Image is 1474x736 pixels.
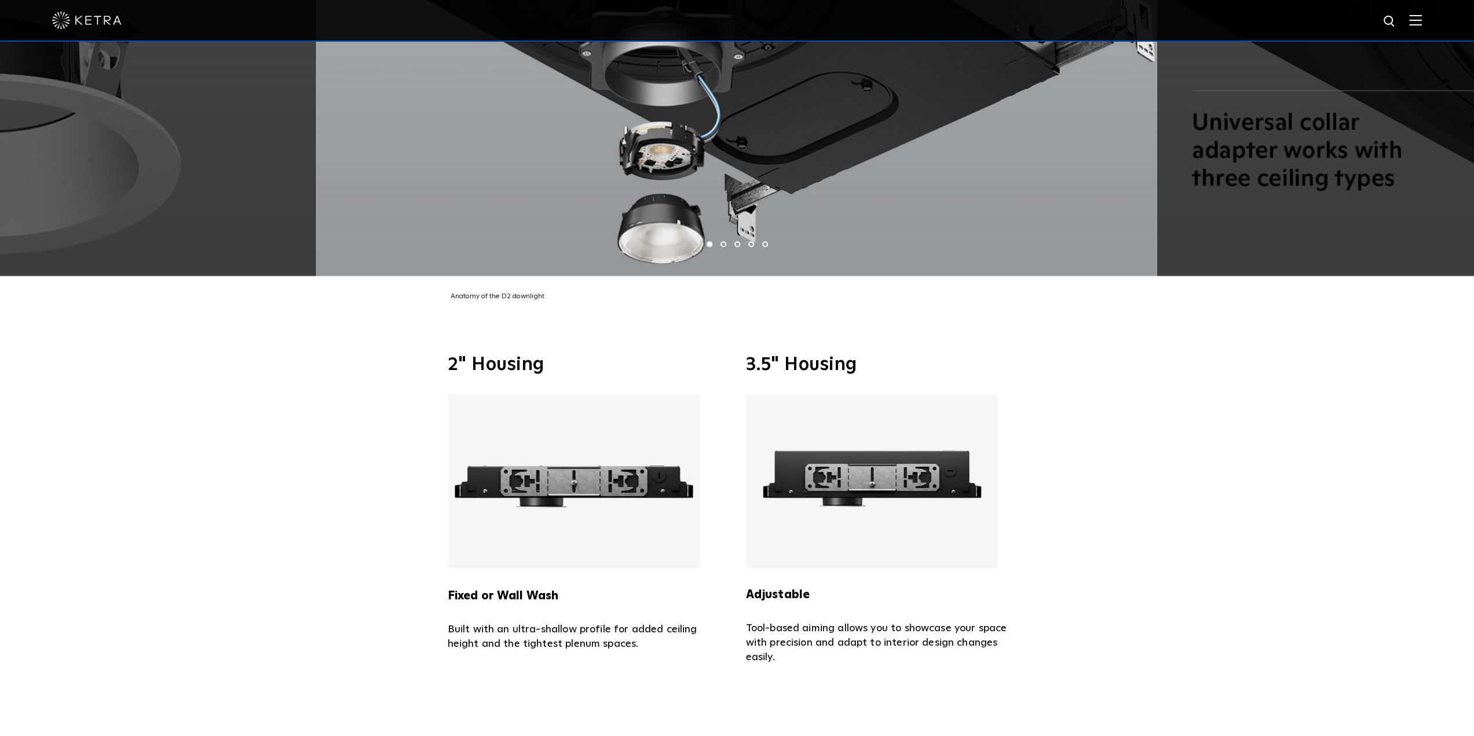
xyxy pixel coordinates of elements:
[1409,14,1422,25] img: Hamburger%20Nav.svg
[746,589,810,600] strong: Adjustable
[746,394,998,568] img: Ketra 3.5" Adjustable Housing with an ultra slim profile
[448,623,729,651] p: Built with an ultra-shallow profile for added ceiling height and the tightest plenum spaces.
[52,12,122,29] img: ketra-logo-2019-white
[448,356,729,374] h3: 2" Housing
[746,621,1027,665] p: Tool-based aiming allows you to showcase your space with precision and adapt to interior design c...
[448,590,559,602] strong: Fixed or Wall Wash
[448,394,700,568] img: Ketra 2" Fixed or Wall Wash Housing with an ultra slim profile
[746,356,1027,374] h3: 3.5" Housing
[1382,14,1397,29] img: search icon
[439,291,1041,303] div: Anatomy of the D2 downlight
